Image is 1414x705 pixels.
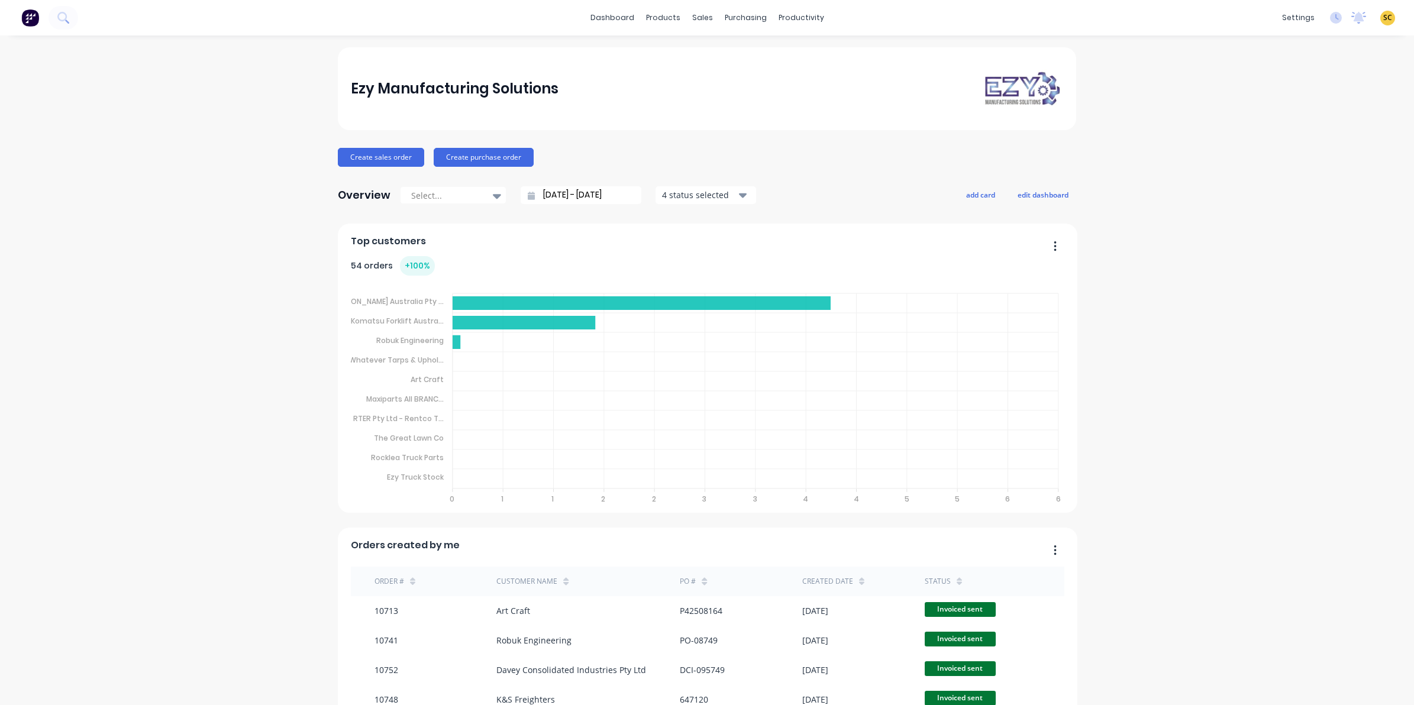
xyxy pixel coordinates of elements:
a: dashboard [585,9,640,27]
div: productivity [773,9,830,27]
tspan: 2 [652,494,656,504]
div: 4 status selected [662,189,737,201]
div: Art Craft [496,604,530,617]
div: settings [1276,9,1321,27]
div: 10752 [375,664,398,676]
tspan: The Great Lawn Co [374,433,444,443]
tspan: 6 [1057,494,1061,504]
tspan: 3 [753,494,757,504]
tspan: 5 [955,494,960,504]
span: SC [1383,12,1392,23]
tspan: 5 [905,494,909,504]
div: PO # [680,576,696,587]
div: Davey Consolidated Industries Pty Ltd [496,664,646,676]
span: Orders created by me [351,538,460,552]
button: Create purchase order [434,148,534,167]
tspan: Whatever Tarps & Uphol... [349,355,444,365]
tspan: 2 [601,494,605,504]
div: status [925,576,951,587]
tspan: 3 [702,494,706,504]
div: PO-08749 [680,634,718,646]
tspan: Rocklea Truck Parts [371,452,444,463]
div: 10741 [375,634,398,646]
button: edit dashboard [1010,187,1076,202]
button: 4 status selected [656,186,756,204]
div: [DATE] [802,604,828,617]
img: Ezy Manufacturing Solutions [980,69,1063,108]
tspan: 0 [449,494,454,504]
div: purchasing [719,9,773,27]
div: products [640,9,686,27]
span: Invoiced sent [925,632,996,646]
div: Created date [802,576,853,587]
span: Invoiced sent [925,602,996,617]
div: Order # [375,576,404,587]
div: Customer Name [496,576,557,587]
tspan: 4 [854,494,859,504]
tspan: Maxiparts All BRANC... [366,394,444,404]
tspan: Komatsu Forklift Austra... [351,316,444,326]
div: Robuk Engineering [496,634,572,646]
div: 10713 [375,604,398,617]
tspan: [PERSON_NAME] Australia Pty ... [332,296,444,306]
tspan: 1 [501,494,503,504]
div: DCI-095749 [680,664,725,676]
div: [DATE] [802,634,828,646]
tspan: 6 [1006,494,1011,504]
div: Ezy Manufacturing Solutions [351,77,559,101]
button: add card [958,187,1003,202]
span: Invoiced sent [925,661,996,676]
div: + 100 % [400,256,435,276]
img: Factory [21,9,39,27]
tspan: RTER Pty Ltd - Rentco T... [353,413,444,423]
tspan: 4 [803,494,809,504]
div: sales [686,9,719,27]
tspan: Art Craft [411,374,444,384]
tspan: 1 [551,494,554,504]
tspan: Robuk Engineering [376,335,444,345]
div: [DATE] [802,664,828,676]
div: Overview [338,183,390,207]
tspan: Ezy Truck Stock [387,472,444,482]
button: Create sales order [338,148,424,167]
span: Top customers [351,234,426,248]
div: P42508164 [680,604,722,617]
div: 54 orders [351,256,435,276]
